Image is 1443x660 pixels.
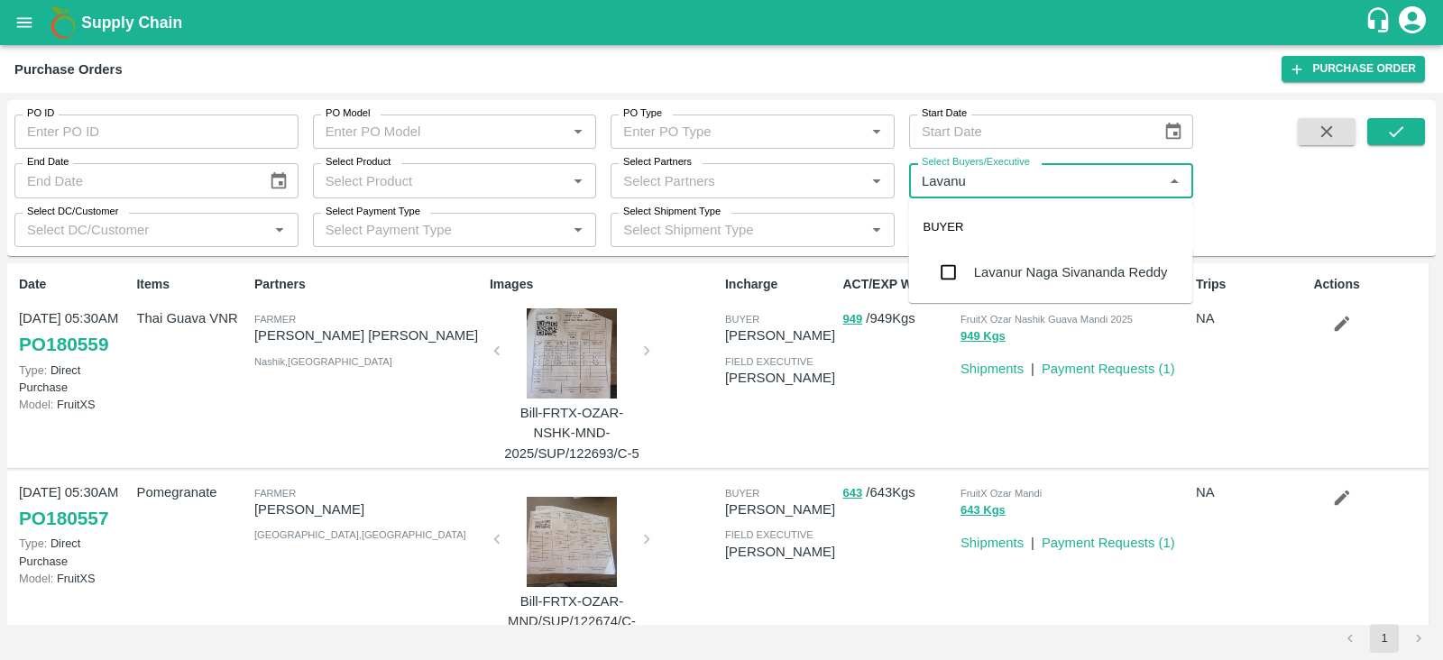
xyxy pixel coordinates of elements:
span: Farmer [254,488,296,499]
p: Items [136,275,246,294]
button: Close [1163,170,1186,193]
span: FruitX Ozar Mandi [960,488,1042,499]
span: [GEOGRAPHIC_DATA] , [GEOGRAPHIC_DATA] [254,529,466,540]
label: Start Date [922,106,967,121]
img: logo [45,5,81,41]
p: Direct Purchase [19,362,129,396]
span: buyer [725,314,759,325]
button: 949 Kgs [960,326,1006,347]
label: Select Buyers/Executive [922,155,1030,170]
span: Model: [19,398,53,411]
button: 643 Kgs [960,500,1006,521]
label: PO ID [27,106,54,121]
div: | [1024,352,1034,379]
a: PO180559 [19,328,108,361]
p: Bill-FRTX-OZAR-MND/SUP/122674/C-32 [504,591,639,652]
a: Payment Requests (1) [1042,536,1175,550]
label: PO Type [623,106,662,121]
input: Enter PO Model [318,120,562,143]
button: 949 [842,309,862,330]
div: Purchase Orders [14,58,123,81]
a: Supply Chain [81,10,1365,35]
button: Choose date [1156,115,1190,149]
label: PO Model [326,106,371,121]
p: Date [19,275,129,294]
p: Partners [254,275,483,294]
p: / 949 Kgs [842,308,952,329]
div: BUYER [909,206,1193,249]
div: account of current user [1396,4,1429,41]
p: Incharge [725,275,835,294]
p: Images [490,275,718,294]
p: [PERSON_NAME] [725,500,835,519]
a: PO180557 [19,502,108,535]
p: [DATE] 05:30AM [19,308,129,328]
label: End Date [27,155,69,170]
p: FruitXS [19,570,129,587]
button: Open [268,218,291,242]
a: Purchase Order [1282,56,1425,82]
p: ACT/EXP Weight [842,275,952,294]
label: Select Partners [623,155,692,170]
a: Shipments [960,362,1024,376]
span: Nashik , [GEOGRAPHIC_DATA] [254,356,392,367]
label: Select DC/Customer [27,205,118,219]
p: [PERSON_NAME] [725,368,835,388]
div: Lavanur Naga Sivananda Reddy [974,262,1168,282]
span: Farmer [254,314,296,325]
p: Actions [1313,275,1423,294]
button: Choose date [262,164,296,198]
p: [DATE] 05:30AM [19,482,129,502]
label: Select Shipment Type [623,205,721,219]
input: Enter PO ID [14,115,299,149]
p: FruitXS [19,396,129,413]
label: Select Payment Type [326,205,420,219]
p: [PERSON_NAME] [PERSON_NAME] [254,325,483,345]
span: Type: [19,363,47,377]
p: Trips [1196,275,1306,294]
a: Payment Requests (1) [1042,362,1175,376]
input: End Date [14,163,254,197]
button: page 1 [1370,624,1399,653]
input: Select Partners [616,169,859,192]
p: Bill-FRTX-OZAR-NSHK-MND-2025/SUP/122693/C-5 [504,403,639,463]
button: Open [566,120,590,143]
nav: pagination navigation [1333,624,1436,653]
b: Supply Chain [81,14,182,32]
button: Open [865,218,888,242]
label: Select Product [326,155,391,170]
p: NA [1196,308,1306,328]
p: [PERSON_NAME] [254,500,483,519]
div: customer-support [1365,6,1396,39]
input: Start Date [909,115,1149,149]
p: [PERSON_NAME] [725,542,835,562]
a: Shipments [960,536,1024,550]
span: field executive [725,529,813,540]
p: NA [1196,482,1306,502]
span: Model: [19,572,53,585]
button: open drawer [4,2,45,43]
input: Enter PO Type [616,120,859,143]
p: [PERSON_NAME] [725,325,835,345]
span: field executive [725,356,813,367]
span: buyer [725,488,759,499]
p: Thai Guava VNR [136,308,246,328]
p: / 643 Kgs [842,482,952,503]
input: Select Payment Type [318,218,538,242]
input: Select Buyers/Executive [915,169,1158,192]
input: Select Shipment Type [616,218,836,242]
span: Type: [19,536,47,550]
div: | [1024,526,1034,553]
p: Pomegranate [136,482,246,502]
button: 643 [842,483,862,504]
p: Direct Purchase [19,535,129,569]
button: Open [566,170,590,193]
button: Open [865,120,888,143]
input: Select DC/Customer [20,218,263,242]
input: Select Product [318,169,562,192]
button: Open [566,218,590,242]
button: Open [865,170,888,193]
span: FruitX Ozar Nashik Guava Mandi 2025 [960,314,1133,325]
